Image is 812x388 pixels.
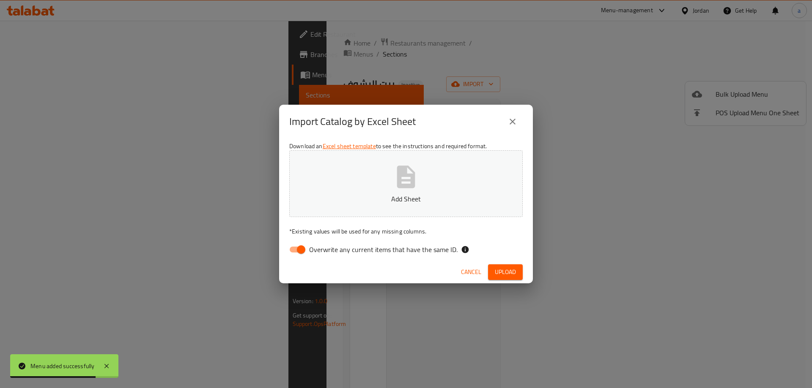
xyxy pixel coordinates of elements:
[488,264,523,280] button: Upload
[458,264,485,280] button: Cancel
[302,194,510,204] p: Add Sheet
[30,361,95,371] div: Menu added successfully
[461,245,469,254] svg: If the overwrite option isn't selected, then the items that match an existing ID will be ignored ...
[289,150,523,217] button: Add Sheet
[502,111,523,132] button: close
[289,227,523,236] p: Existing values will be used for any missing columns.
[279,138,533,261] div: Download an to see the instructions and required format.
[289,115,416,128] h2: Import Catalog by Excel Sheet
[461,267,481,277] span: Cancel
[309,244,458,255] span: Overwrite any current items that have the same ID.
[495,267,516,277] span: Upload
[323,141,376,152] a: Excel sheet template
